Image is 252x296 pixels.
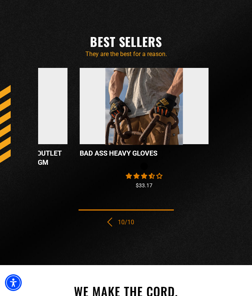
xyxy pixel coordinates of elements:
[101,67,187,145] img: Bad Ass HEAVY Gloves
[80,149,209,158] div: Bad Ass HEAVY Gloves
[29,34,223,50] h2: Best Sellers
[118,219,134,226] span: 10/10
[80,68,209,162] a: Bad Ass HEAVY Gloves Bad Ass HEAVY Gloves
[126,172,162,180] span: 3.56 stars
[80,182,209,190] div: $33.17
[5,274,22,291] div: Accessibility Menu
[106,217,113,227] button: Previous
[29,50,223,59] p: They are the best for a reason.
